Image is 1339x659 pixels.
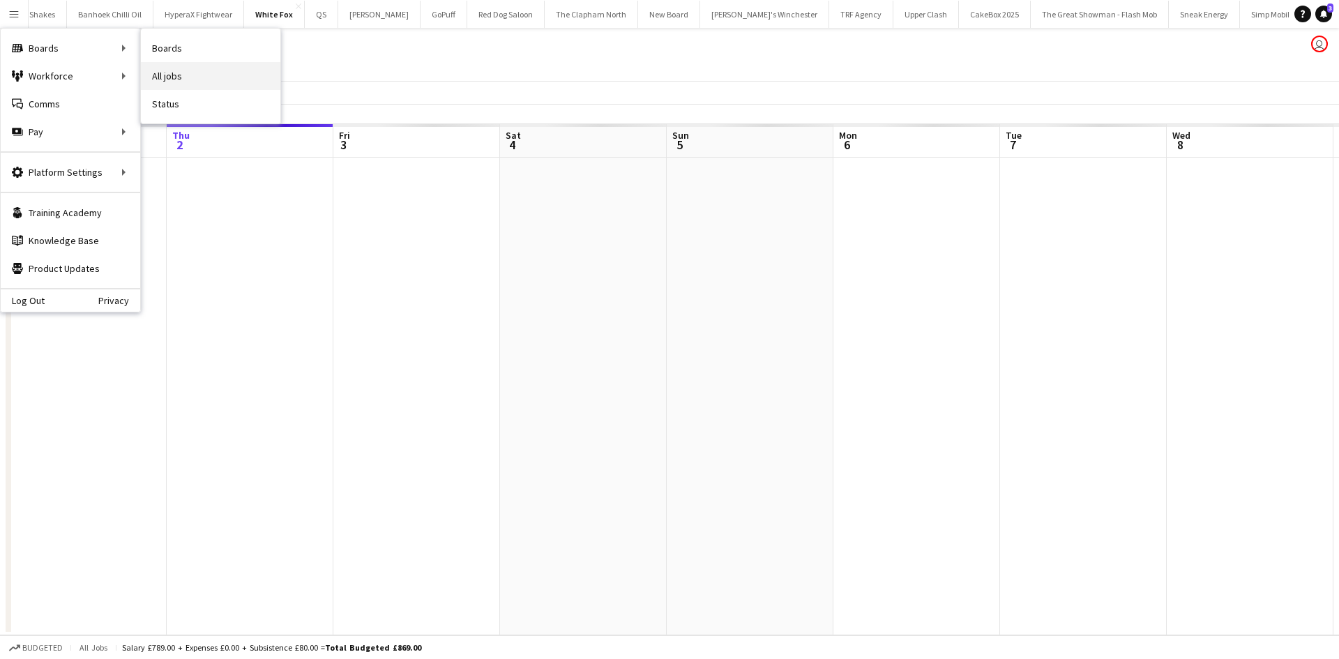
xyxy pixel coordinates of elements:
[122,642,421,653] div: Salary £789.00 + Expenses £0.00 + Subsistence £80.00 =
[1,118,140,146] div: Pay
[421,1,467,28] button: GoPuff
[1311,36,1328,52] app-user-avatar: habon mohamed
[1031,1,1169,28] button: The Great Showman - Flash Mob
[141,34,280,62] a: Boards
[1,295,45,306] a: Log Out
[506,129,521,142] span: Sat
[837,137,857,153] span: 6
[1240,1,1306,28] button: Simp Mobile
[893,1,959,28] button: Upper Clash
[1,62,140,90] div: Workforce
[67,1,153,28] button: Banhoek Chilli Oil
[22,643,63,653] span: Budgeted
[1,199,140,227] a: Training Academy
[338,1,421,28] button: [PERSON_NAME]
[545,1,638,28] button: The Clapham North
[829,1,893,28] button: TRF Agency
[339,129,350,142] span: Fri
[141,90,280,118] a: Status
[7,640,65,656] button: Budgeted
[1,90,140,118] a: Comms
[170,137,190,153] span: 2
[672,129,689,142] span: Sun
[153,1,244,28] button: HyperaX Fightwear
[172,129,190,142] span: Thu
[959,1,1031,28] button: CakeBox 2025
[700,1,829,28] button: [PERSON_NAME]'s Winchester
[1,158,140,186] div: Platform Settings
[1,255,140,282] a: Product Updates
[504,137,521,153] span: 4
[1327,3,1333,13] span: 3
[337,137,350,153] span: 3
[1006,129,1022,142] span: Tue
[1004,137,1022,153] span: 7
[670,137,689,153] span: 5
[1315,6,1332,22] a: 3
[1,227,140,255] a: Knowledge Base
[305,1,338,28] button: QS
[1,34,140,62] div: Boards
[141,62,280,90] a: All jobs
[1170,137,1190,153] span: 8
[1169,1,1240,28] button: Sneak Energy
[325,642,421,653] span: Total Budgeted £869.00
[98,295,140,306] a: Privacy
[1172,129,1190,142] span: Wed
[77,642,110,653] span: All jobs
[638,1,700,28] button: New Board
[839,129,857,142] span: Mon
[244,1,305,28] button: White Fox
[467,1,545,28] button: Red Dog Saloon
